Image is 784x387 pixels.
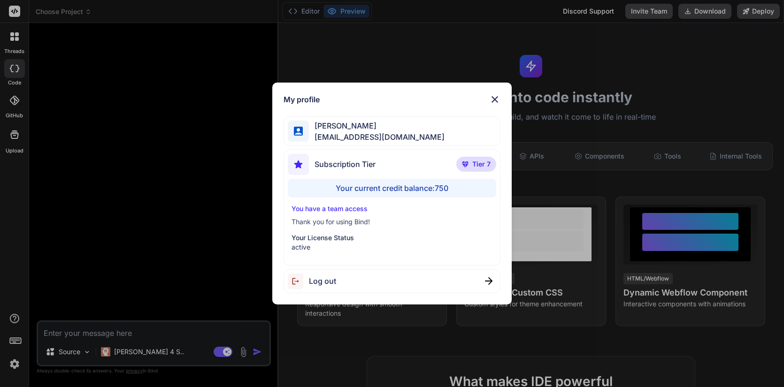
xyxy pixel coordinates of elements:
p: active [292,243,492,252]
p: Thank you for using Bind! [292,217,492,227]
span: Subscription Tier [315,159,376,170]
span: Tier 7 [472,159,491,169]
span: [PERSON_NAME] [309,120,445,131]
div: Your current credit balance: 750 [288,179,496,197]
p: You have a team access [292,204,492,213]
h1: My profile [284,94,320,105]
img: logout [288,273,309,289]
span: Log out [309,275,336,287]
img: close [485,277,492,285]
img: subscription [288,154,309,175]
p: Your License Status [292,233,492,243]
img: profile [294,127,303,136]
span: [EMAIL_ADDRESS][DOMAIN_NAME] [309,131,445,143]
img: premium [462,161,469,167]
img: close [489,94,500,105]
